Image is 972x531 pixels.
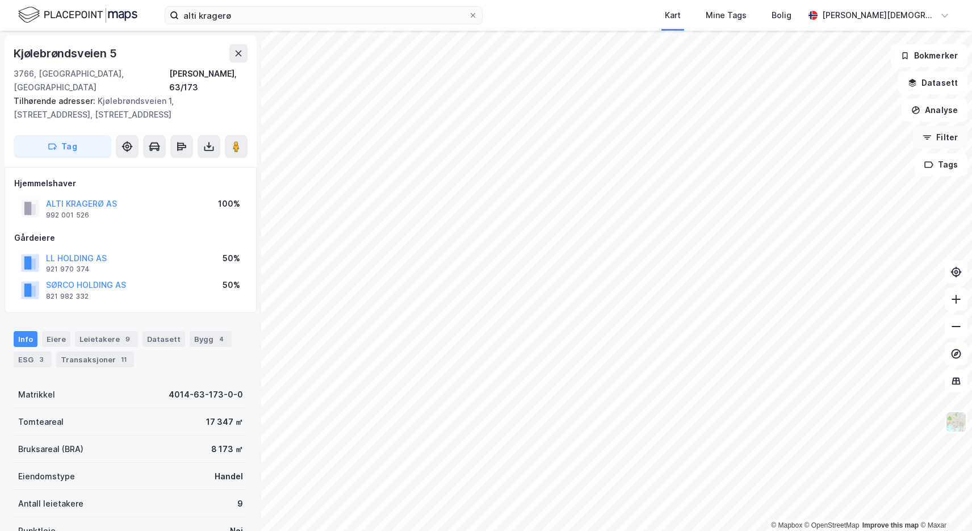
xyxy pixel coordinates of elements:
div: Gårdeiere [14,231,247,245]
div: 992 001 526 [46,211,89,220]
div: Kjølebrøndsveien 1, [STREET_ADDRESS], [STREET_ADDRESS] [14,94,238,122]
div: 921 970 374 [46,265,90,274]
button: Filter [913,126,967,149]
input: Søk på adresse, matrikkel, gårdeiere, leietakere eller personer [179,7,468,24]
button: Datasett [898,72,967,94]
div: Antall leietakere [18,497,83,511]
div: Kjølebrøndsveien 5 [14,44,119,62]
div: [PERSON_NAME][DEMOGRAPHIC_DATA] [822,9,936,22]
div: 50% [223,278,240,292]
div: 4 [216,333,227,345]
div: 3766, [GEOGRAPHIC_DATA], [GEOGRAPHIC_DATA] [14,67,169,94]
div: Tomteareal [18,415,64,429]
div: ESG [14,352,52,367]
div: 100% [218,197,240,211]
div: Handel [215,470,243,483]
div: 17 347 ㎡ [206,415,243,429]
div: Info [14,331,37,347]
div: Transaksjoner [56,352,134,367]
a: Improve this map [862,521,919,529]
div: Matrikkel [18,388,55,402]
div: Bolig [772,9,791,22]
span: Tilhørende adresser: [14,96,98,106]
div: 3 [36,354,47,365]
a: Mapbox [771,521,802,529]
div: Kart [665,9,681,22]
button: Bokmerker [891,44,967,67]
div: Eiere [42,331,70,347]
div: 9 [122,333,133,345]
iframe: Chat Widget [915,476,972,531]
div: Kontrollprogram for chat [915,476,972,531]
div: Bygg [190,331,232,347]
div: 4014-63-173-0-0 [169,388,243,402]
button: Tags [915,153,967,176]
div: 50% [223,252,240,265]
div: 9 [237,497,243,511]
div: 821 982 332 [46,292,89,301]
button: Analyse [902,99,967,122]
div: Leietakere [75,331,138,347]
div: 11 [118,354,129,365]
div: Eiendomstype [18,470,75,483]
img: Z [945,411,967,433]
a: OpenStreetMap [805,521,860,529]
div: [PERSON_NAME], 63/173 [169,67,248,94]
div: Datasett [143,331,185,347]
div: Hjemmelshaver [14,177,247,190]
div: 8 173 ㎡ [211,442,243,456]
div: Mine Tags [706,9,747,22]
div: Bruksareal (BRA) [18,442,83,456]
button: Tag [14,135,111,158]
img: logo.f888ab2527a4732fd821a326f86c7f29.svg [18,5,137,25]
